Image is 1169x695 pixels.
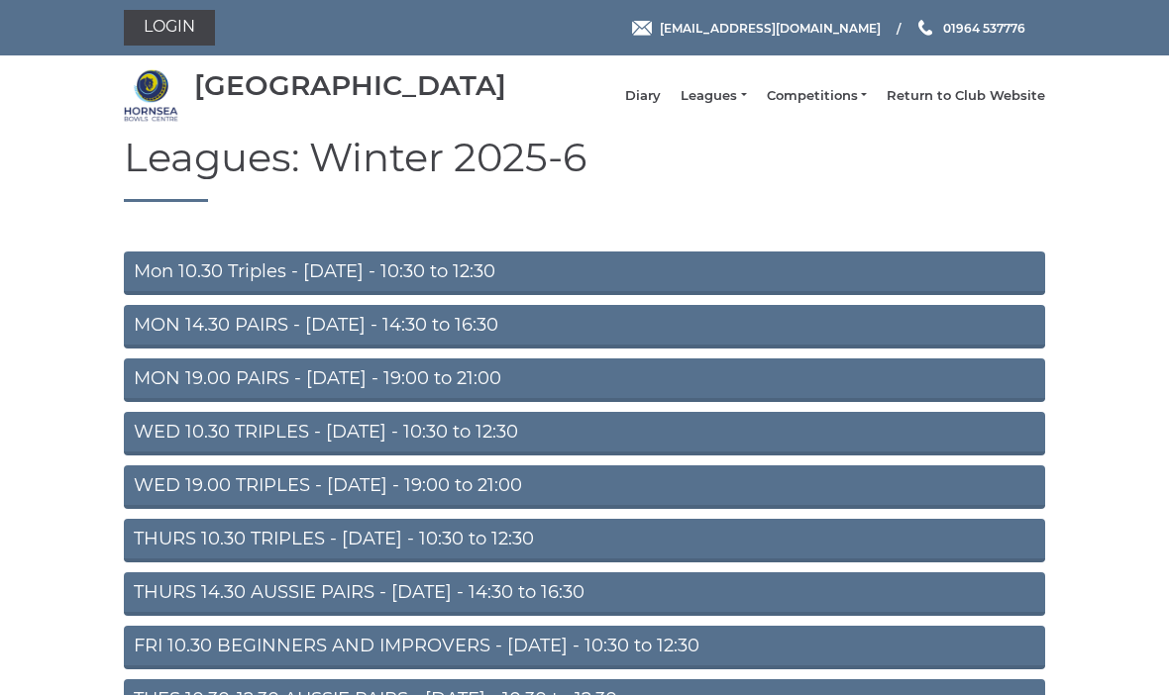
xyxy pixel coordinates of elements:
a: FRI 10.30 BEGINNERS AND IMPROVERS - [DATE] - 10:30 to 12:30 [124,626,1045,669]
h1: Leagues: Winter 2025-6 [124,136,1045,202]
a: Competitions [767,87,867,105]
a: Leagues [681,87,746,105]
a: WED 10.30 TRIPLES - [DATE] - 10:30 to 12:30 [124,412,1045,455]
a: Mon 10.30 Triples - [DATE] - 10:30 to 12:30 [124,251,1045,295]
div: [GEOGRAPHIC_DATA] [194,70,506,101]
a: MON 19.00 PAIRS - [DATE] - 19:00 to 21:00 [124,358,1045,402]
a: Email [EMAIL_ADDRESS][DOMAIN_NAME] [632,19,881,38]
a: MON 14.30 PAIRS - [DATE] - 14:30 to 16:30 [124,305,1045,348]
a: WED 19.00 TRIPLES - [DATE] - 19:00 to 21:00 [124,465,1045,509]
span: [EMAIL_ADDRESS][DOMAIN_NAME] [660,20,881,35]
a: Phone us 01964 537776 [915,19,1025,38]
a: Diary [625,87,661,105]
a: THURS 10.30 TRIPLES - [DATE] - 10:30 to 12:30 [124,519,1045,562]
img: Phone us [918,20,932,36]
a: THURS 14.30 AUSSIE PAIRS - [DATE] - 14:30 to 16:30 [124,572,1045,616]
span: 01964 537776 [943,20,1025,35]
a: Login [124,10,215,46]
a: Return to Club Website [887,87,1045,105]
img: Hornsea Bowls Centre [124,68,178,123]
img: Email [632,21,652,36]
